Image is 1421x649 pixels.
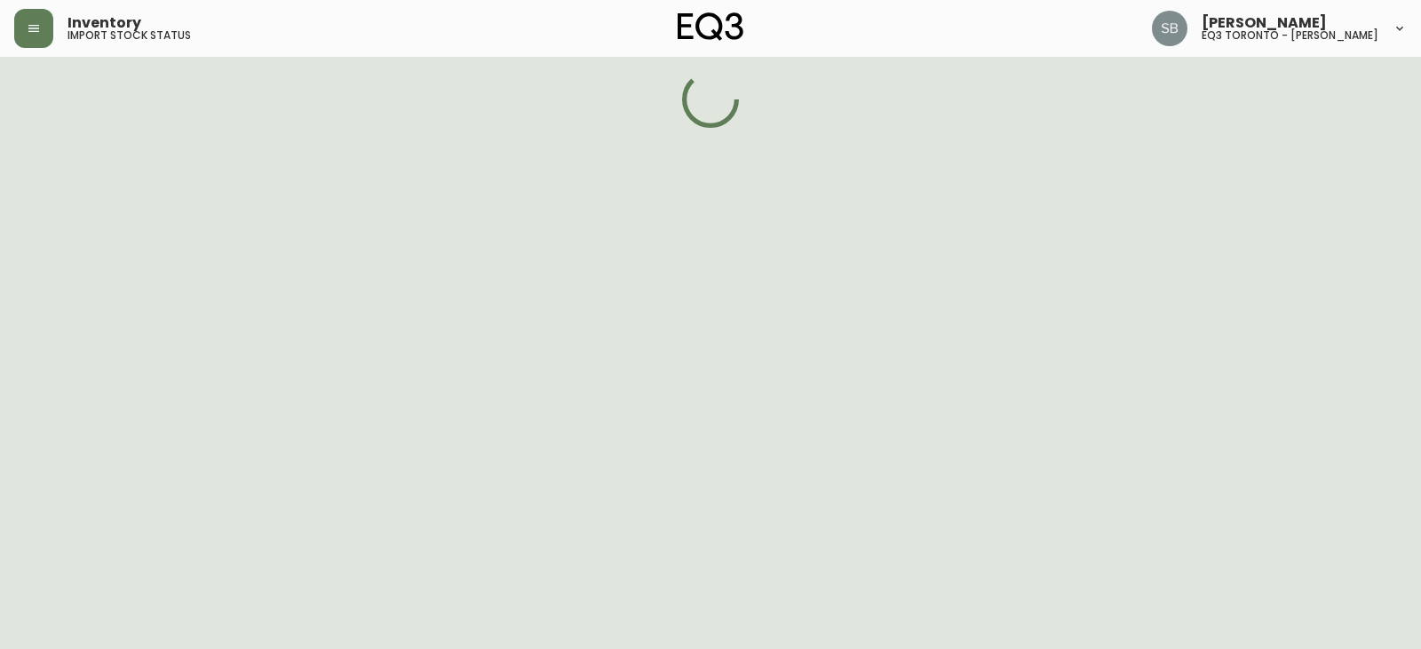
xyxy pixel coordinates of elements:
span: [PERSON_NAME] [1202,16,1327,30]
span: Inventory [67,16,141,30]
img: logo [678,12,743,41]
img: 62e4f14275e5c688c761ab51c449f16a [1152,11,1187,46]
h5: import stock status [67,30,191,41]
h5: eq3 toronto - [PERSON_NAME] [1202,30,1378,41]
